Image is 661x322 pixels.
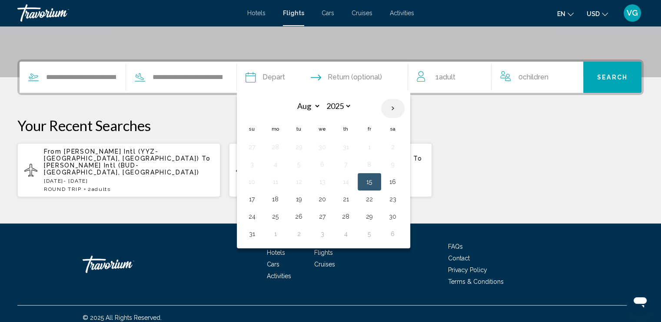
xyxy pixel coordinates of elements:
span: ROUND TRIP [44,186,82,192]
span: Return (optional) [328,71,382,83]
button: Day 5 [292,158,306,171]
a: Privacy Policy [448,266,487,273]
a: Contact [448,255,470,262]
a: Activities [390,10,414,16]
a: Cruises [352,10,372,16]
button: Day 28 [339,210,353,223]
span: 2 [88,186,111,192]
button: Day 30 [386,210,400,223]
span: Children [523,73,548,81]
a: FAQs [448,243,463,250]
button: Day 15 [362,176,376,188]
button: Day 12 [292,176,306,188]
button: Day 14 [339,176,353,188]
button: Change language [557,7,574,20]
button: Day 27 [245,141,259,153]
button: Day 26 [292,210,306,223]
span: [PERSON_NAME] Intl (BUD-[GEOGRAPHIC_DATA], [GEOGRAPHIC_DATA]) [44,162,199,176]
span: USD [587,10,600,17]
button: Day 18 [269,193,282,205]
span: Adult [438,73,455,81]
button: Day 24 [245,210,259,223]
span: To [413,155,422,162]
p: [DATE] - [DATE] [44,178,213,184]
iframe: Az üzenetküldési ablak megnyitására szolgáló gomb [626,287,654,315]
button: User Menu [621,4,644,22]
span: VG [627,9,638,17]
button: Day 21 [339,193,353,205]
button: Day 3 [245,158,259,171]
button: Day 5 [362,228,376,240]
button: Day 27 [316,210,329,223]
span: en [557,10,565,17]
button: From [PERSON_NAME] Intl (YYZ-[GEOGRAPHIC_DATA], [GEOGRAPHIC_DATA]) To [PERSON_NAME] Intl (BUD-[GE... [229,143,432,197]
button: Day 28 [269,141,282,153]
select: Select year [323,99,352,114]
button: Day 7 [339,158,353,171]
button: Depart date [246,62,285,93]
button: Day 2 [292,228,306,240]
a: Activities [267,273,291,279]
button: Day 6 [386,228,400,240]
a: Cars [322,10,334,16]
button: Next month [381,99,405,118]
button: Day 4 [339,228,353,240]
p: Your Recent Searches [17,117,644,134]
button: Day 25 [269,210,282,223]
button: Day 6 [316,158,329,171]
button: Day 17 [245,193,259,205]
button: Day 4 [269,158,282,171]
button: Day 1 [269,228,282,240]
button: Day 3 [316,228,329,240]
button: Day 30 [316,141,329,153]
span: Cruises [314,261,335,268]
button: Day 8 [362,158,376,171]
button: Day 11 [269,176,282,188]
span: © 2025 All Rights Reserved. [83,314,162,321]
button: Day 29 [292,141,306,153]
button: Day 13 [316,176,329,188]
span: Search [597,74,628,81]
button: Day 2 [386,141,400,153]
button: Day 31 [339,141,353,153]
a: Flights [314,249,333,256]
a: Hotels [247,10,266,16]
span: 0 [518,71,548,83]
span: 1 [435,71,455,83]
span: From [44,148,62,155]
button: From [PERSON_NAME] Intl (YYZ-[GEOGRAPHIC_DATA], [GEOGRAPHIC_DATA]) To [PERSON_NAME] Intl (BUD-[GE... [17,143,220,197]
button: Day 31 [245,228,259,240]
a: Cars [267,261,279,268]
button: Day 22 [362,193,376,205]
button: Day 19 [292,193,306,205]
a: Hotels [267,249,285,256]
button: Day 23 [386,193,400,205]
span: [PERSON_NAME] Intl (YYZ-[GEOGRAPHIC_DATA], [GEOGRAPHIC_DATA]) [44,148,199,162]
button: Day 29 [362,210,376,223]
span: To [202,155,210,162]
a: Travorium [83,251,169,277]
a: Travorium [17,4,239,22]
div: Search widget [20,62,641,93]
button: Day 9 [386,158,400,171]
button: Search [583,62,641,93]
button: Change currency [587,7,608,20]
a: Flights [283,10,304,16]
button: Travelers: 1 adult, 0 children [408,62,583,93]
select: Select month [292,99,321,114]
span: Adults [92,186,111,192]
button: Day 16 [386,176,400,188]
a: Terms & Conditions [448,278,504,285]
